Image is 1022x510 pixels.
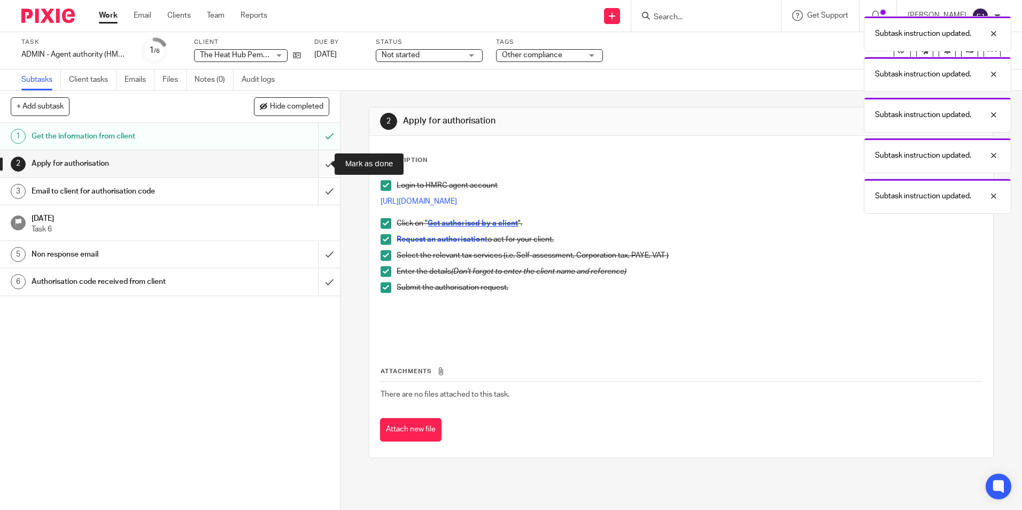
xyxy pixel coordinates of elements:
[381,368,432,374] span: Attachments
[21,49,128,60] div: ADMIN - Agent authority (HMRC taxes)
[502,51,562,59] span: Other compliance
[254,97,329,115] button: Hide completed
[380,113,397,130] div: 2
[32,211,330,224] h1: [DATE]
[241,10,267,21] a: Reports
[11,97,69,115] button: + Add subtask
[397,218,981,229] p: Click on " ".
[397,236,485,243] a: Request an authorisation
[125,69,154,90] a: Emails
[99,10,118,21] a: Work
[11,157,26,172] div: 2
[875,28,971,39] p: Subtask instruction updated.
[972,7,989,25] img: svg%3E
[314,51,337,58] span: [DATE]
[21,38,128,47] label: Task
[380,156,428,165] p: Description
[149,44,160,57] div: 1
[32,183,215,199] h1: Email to client for authorisation code
[207,10,224,21] a: Team
[32,246,215,262] h1: Non response email
[11,247,26,262] div: 5
[21,69,61,90] a: Subtasks
[428,220,518,227] a: Get authorised by a client
[21,9,75,23] img: Pixie
[875,69,971,80] p: Subtask instruction updated.
[397,234,981,245] p: to act for your client.
[194,38,301,47] label: Client
[69,69,117,90] a: Client tasks
[32,274,215,290] h1: Authorisation code received from client
[496,38,603,47] label: Tags
[403,115,704,127] h1: Apply for authorisation
[200,51,312,59] span: The Heat Hub Pembrokeshire Ltd
[397,180,981,191] p: Login to HMRC agent account
[11,184,26,199] div: 3
[382,51,420,59] span: Not started
[32,156,215,172] h1: Apply for authorisation
[397,266,981,277] p: Enter the details
[380,418,442,442] button: Attach new file
[242,69,283,90] a: Audit logs
[451,268,626,275] em: (Don't forget to enter the client name and reference)
[11,129,26,144] div: 1
[397,250,981,261] p: Select the relevant tax services (i.e. Self-assessment, Corporation tax, PAYE, VAT )
[154,48,160,54] small: /6
[270,103,323,111] span: Hide completed
[381,198,457,205] a: [URL][DOMAIN_NAME]
[875,110,971,120] p: Subtask instruction updated.
[32,128,215,144] h1: Get the information from client
[875,150,971,161] p: Subtask instruction updated.
[32,224,330,235] p: Task 6
[314,38,362,47] label: Due by
[162,69,187,90] a: Files
[381,391,509,398] span: There are no files attached to this task.
[376,38,483,47] label: Status
[875,191,971,202] p: Subtask instruction updated.
[11,274,26,289] div: 6
[167,10,191,21] a: Clients
[397,282,981,293] p: Submit the authorisation request.
[134,10,151,21] a: Email
[195,69,234,90] a: Notes (0)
